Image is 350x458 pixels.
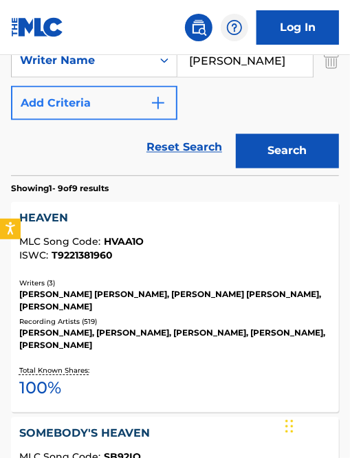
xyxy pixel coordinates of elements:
div: Help [221,14,248,41]
span: HVAA1O [104,236,144,248]
span: 100 % [19,376,61,401]
div: [PERSON_NAME], [PERSON_NAME], [PERSON_NAME], [PERSON_NAME], [PERSON_NAME] [19,327,331,352]
a: Reset Search [140,133,229,163]
div: Writer Name [20,52,144,69]
a: Log In [256,10,339,45]
span: T9221381960 [52,250,113,262]
img: 9d2ae6d4665cec9f34b9.svg [150,95,166,111]
form: Search Form [11,1,339,175]
a: HEAVENMLC Song Code:HVAA1OISWC:T9221381960Writers (3)[PERSON_NAME] [PERSON_NAME], [PERSON_NAME] [... [11,202,339,413]
img: help [226,19,243,36]
div: Writers ( 3 ) [19,279,331,289]
img: Delete Criterion [324,43,339,78]
div: HEAVEN [19,210,331,227]
span: MLC Song Code : [19,236,104,248]
p: Total Known Shares: [19,366,93,376]
iframe: Chat Widget [281,392,350,458]
div: [PERSON_NAME] [PERSON_NAME], [PERSON_NAME] [PERSON_NAME], [PERSON_NAME] [19,289,331,314]
p: Showing 1 - 9 of 9 results [11,183,109,195]
button: Add Criteria [11,86,177,120]
img: search [190,19,207,36]
div: Drag [285,406,294,447]
div: Recording Artists ( 519 ) [19,317,331,327]
button: Search [236,134,339,168]
img: MLC Logo [11,17,64,37]
a: Public Search [185,14,212,41]
span: ISWC : [19,250,52,262]
div: SOMEBODY'S HEAVEN [19,426,331,442]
